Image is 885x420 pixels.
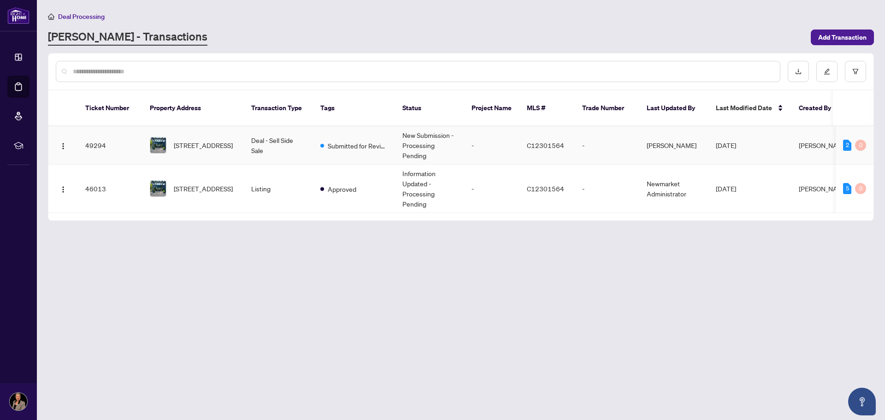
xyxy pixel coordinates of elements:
[56,138,71,153] button: Logo
[48,13,54,20] span: home
[174,183,233,194] span: [STREET_ADDRESS]
[150,181,166,196] img: thumbnail-img
[824,68,830,75] span: edit
[395,90,464,126] th: Status
[150,137,166,153] img: thumbnail-img
[795,68,802,75] span: download
[855,140,866,151] div: 0
[855,183,866,194] div: 0
[843,140,851,151] div: 2
[575,165,639,213] td: -
[818,30,867,45] span: Add Transaction
[811,30,874,45] button: Add Transaction
[464,165,519,213] td: -
[527,141,564,149] span: C12301564
[59,142,67,150] img: Logo
[7,7,29,24] img: logo
[639,126,708,165] td: [PERSON_NAME]
[48,29,207,46] a: [PERSON_NAME] - Transactions
[395,165,464,213] td: Information Updated - Processing Pending
[244,165,313,213] td: Listing
[10,393,27,410] img: Profile Icon
[174,140,233,150] span: [STREET_ADDRESS]
[58,12,105,21] span: Deal Processing
[244,90,313,126] th: Transaction Type
[142,90,244,126] th: Property Address
[313,90,395,126] th: Tags
[328,184,356,194] span: Approved
[464,90,519,126] th: Project Name
[395,126,464,165] td: New Submission - Processing Pending
[845,61,866,82] button: filter
[848,388,876,415] button: Open asap
[56,181,71,196] button: Logo
[852,68,859,75] span: filter
[639,165,708,213] td: Newmarket Administrator
[716,103,772,113] span: Last Modified Date
[244,126,313,165] td: Deal - Sell Side Sale
[799,141,849,149] span: [PERSON_NAME]
[575,90,639,126] th: Trade Number
[519,90,575,126] th: MLS #
[716,184,736,193] span: [DATE]
[464,126,519,165] td: -
[78,126,142,165] td: 49294
[328,141,388,151] span: Submitted for Review
[708,90,791,126] th: Last Modified Date
[59,186,67,193] img: Logo
[799,184,849,193] span: [PERSON_NAME]
[639,90,708,126] th: Last Updated By
[788,61,809,82] button: download
[527,184,564,193] span: C12301564
[843,183,851,194] div: 5
[816,61,838,82] button: edit
[78,90,142,126] th: Ticket Number
[791,90,847,126] th: Created By
[716,141,736,149] span: [DATE]
[78,165,142,213] td: 46013
[575,126,639,165] td: -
